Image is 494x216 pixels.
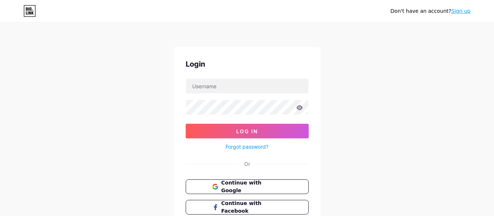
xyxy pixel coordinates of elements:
a: Sign up [451,8,471,14]
div: Or [244,160,250,168]
span: Continue with Facebook [221,200,282,215]
div: Don't have an account? [390,7,471,15]
div: Login [186,59,309,70]
a: Forgot password? [226,143,268,150]
button: Log In [186,124,309,138]
button: Continue with Google [186,179,309,194]
span: Continue with Google [221,179,282,194]
input: Username [186,79,308,93]
span: Log In [236,128,258,134]
button: Continue with Facebook [186,200,309,215]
